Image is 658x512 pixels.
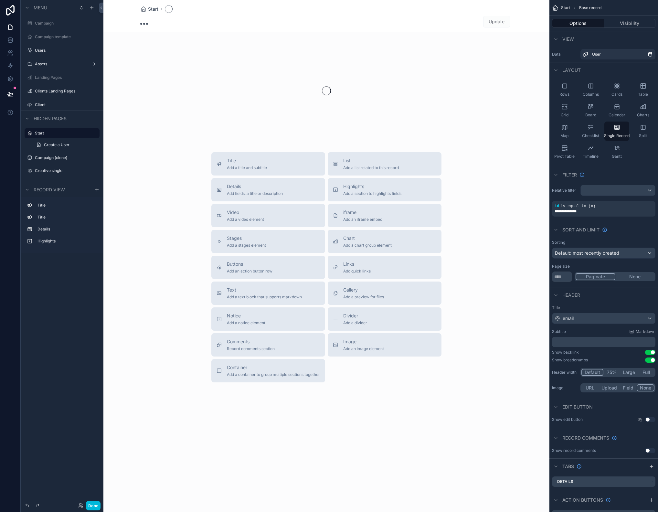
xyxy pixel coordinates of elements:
span: Start [148,6,158,12]
button: Default: most recently created [552,248,655,259]
button: Pivot Table [552,142,577,162]
button: None [637,384,654,391]
button: URL [581,384,599,391]
span: Checklist [582,133,599,138]
label: Details [37,227,94,232]
button: None [615,273,654,280]
button: Board [578,101,603,120]
span: Cards [611,92,622,97]
span: Timeline [583,154,599,159]
span: Markdown [636,329,655,334]
div: Show record comments [552,448,596,453]
button: Grid [552,101,577,120]
label: Campaign [35,21,96,26]
button: Cards [604,80,629,100]
span: Hidden pages [34,115,67,122]
div: scrollable content [552,337,655,347]
button: email [552,313,655,324]
button: Map [552,122,577,141]
span: Sort And Limit [562,227,600,233]
label: Header width [552,370,578,375]
span: Filter [562,172,577,178]
button: Full [638,369,654,376]
a: Start [140,6,158,12]
span: Board [585,112,596,118]
label: Subtitle [552,329,566,334]
button: Large [620,369,638,376]
span: Rows [559,92,569,97]
button: Upload [599,384,620,391]
span: Base record [579,5,601,10]
button: Calendar [604,101,629,120]
button: Gantt [604,142,629,162]
span: Edit button [562,404,593,410]
span: Layout [562,67,581,73]
a: Landing Pages [35,75,96,80]
label: Page size [552,264,570,269]
span: Record view [34,187,65,193]
span: Gantt [612,154,622,159]
span: email [563,315,574,322]
button: Split [631,122,655,141]
span: Calendar [609,112,625,118]
button: Single Record [604,122,629,141]
button: Field [620,384,637,391]
label: Highlights [37,239,94,244]
button: Options [552,19,604,28]
span: Grid [561,112,568,118]
span: Split [639,133,647,138]
span: Pivot Table [554,154,575,159]
span: Table [638,92,648,97]
div: Show breadcrumbs [552,357,588,363]
button: Paginate [576,273,615,280]
button: Columns [578,80,603,100]
span: Columns [583,92,599,97]
a: Markdown [629,329,655,334]
label: Title [37,215,94,220]
label: Creative single [35,168,96,173]
button: Done [86,501,101,510]
button: Default [581,369,603,376]
span: Record comments [562,435,609,441]
a: User [580,49,655,59]
span: Menu [34,5,47,11]
label: Image [552,385,578,390]
button: Table [631,80,655,100]
label: Title [552,305,655,310]
label: Title [37,203,94,208]
span: Start [561,5,570,10]
span: id [555,204,559,208]
span: is equal to (=) [560,204,595,208]
span: Map [560,133,568,138]
button: Rows [552,80,577,100]
span: Create a User [44,142,69,147]
a: Client [35,102,96,107]
label: Campaign (clone) [35,155,96,160]
span: Tabs [562,463,574,470]
button: Checklist [578,122,603,141]
span: User [592,52,601,57]
span: Header [562,292,580,298]
a: Create a User [32,140,100,150]
span: Charts [637,112,649,118]
label: Users [35,48,96,53]
button: Timeline [578,142,603,162]
div: Show backlink [552,350,579,355]
label: Campaign template [35,34,96,39]
label: Clients Landing Pages [35,89,96,94]
span: View [562,36,574,42]
span: Action buttons [562,497,603,503]
button: 75% [603,369,620,376]
span: Single Record [604,133,630,138]
label: Details [557,479,573,484]
label: Data [552,52,578,57]
label: Show edit button [552,417,583,422]
label: Assets [35,61,87,67]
